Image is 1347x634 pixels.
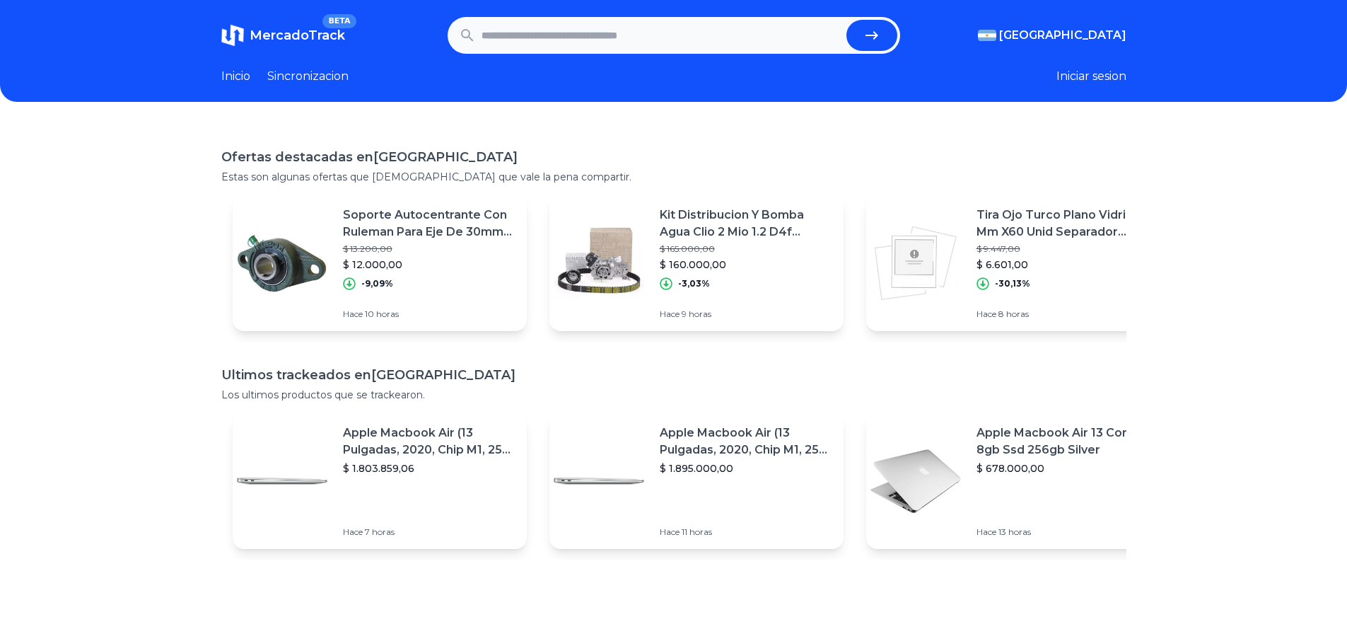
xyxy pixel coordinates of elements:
[267,68,349,85] a: Sincronizacion
[549,432,648,531] img: Featured image
[1056,68,1126,85] button: Iniciar sesion
[221,365,1126,385] h1: Ultimos trackeados en [GEOGRAPHIC_DATA]
[221,24,345,47] a: MercadoTrackBETA
[976,425,1149,459] p: Apple Macbook Air 13 Core I5 8gb Ssd 256gb Silver
[999,27,1126,44] span: [GEOGRAPHIC_DATA]
[660,425,832,459] p: Apple Macbook Air (13 Pulgadas, 2020, Chip M1, 256 Gb De Ssd, 8 Gb De Ram) - Plata
[660,461,832,475] p: $ 1.895.000,00
[343,425,515,459] p: Apple Macbook Air (13 Pulgadas, 2020, Chip M1, 256 Gb De Ssd, 8 Gb De Ram) - Plata
[660,243,832,255] p: $ 165.000,00
[978,30,996,41] img: Argentina
[995,278,1030,289] p: -30,13%
[322,14,356,28] span: BETA
[660,526,832,538] p: Hace 11 horas
[978,27,1126,44] button: [GEOGRAPHIC_DATA]
[866,413,1160,549] a: Featured imageApple Macbook Air 13 Core I5 8gb Ssd 256gb Silver$ 678.000,00Hace 13 horas
[976,243,1149,255] p: $ 9.447,00
[660,258,832,272] p: $ 160.000,00
[549,413,844,549] a: Featured imageApple Macbook Air (13 Pulgadas, 2020, Chip M1, 256 Gb De Ssd, 8 Gb De Ram) - Plata$...
[660,207,832,241] p: Kit Distribucion Y Bomba Agua Clio 2 Mio 1.2 D4f Original
[976,526,1149,538] p: Hace 13 horas
[549,214,648,313] img: Featured image
[250,28,345,43] span: MercadoTrack
[343,207,515,241] p: Soporte Autocentrante Con Ruleman Para Eje De 30mm Ucfl 206
[343,243,515,255] p: $ 13.200,00
[976,258,1149,272] p: $ 6.601,00
[976,207,1149,241] p: Tira Ojo Turco Plano Vidrio 6 Mm X60 Unid Separador Pasante
[221,68,250,85] a: Inicio
[343,309,515,320] p: Hace 10 horas
[976,309,1149,320] p: Hace 8 horas
[221,24,244,47] img: MercadoTrack
[343,258,515,272] p: $ 12.000,00
[233,432,332,531] img: Featured image
[549,195,844,331] a: Featured imageKit Distribucion Y Bomba Agua Clio 2 Mio 1.2 D4f Original$ 165.000,00$ 160.000,00-3...
[678,278,710,289] p: -3,03%
[221,170,1126,184] p: Estas son algunas ofertas que [DEMOGRAPHIC_DATA] que vale la pena compartir.
[660,309,832,320] p: Hace 9 horas
[361,278,393,289] p: -9,09%
[976,461,1149,475] p: $ 678.000,00
[343,461,515,475] p: $ 1.803.859,06
[233,195,527,331] a: Featured imageSoporte Autocentrante Con Ruleman Para Eje De 30mm Ucfl 206$ 13.200,00$ 12.000,00-9...
[866,432,965,531] img: Featured image
[866,214,965,313] img: Featured image
[343,526,515,538] p: Hace 7 horas
[221,147,1126,167] h1: Ofertas destacadas en [GEOGRAPHIC_DATA]
[866,195,1160,331] a: Featured imageTira Ojo Turco Plano Vidrio 6 Mm X60 Unid Separador Pasante$ 9.447,00$ 6.601,00-30,...
[233,413,527,549] a: Featured imageApple Macbook Air (13 Pulgadas, 2020, Chip M1, 256 Gb De Ssd, 8 Gb De Ram) - Plata$...
[233,214,332,313] img: Featured image
[221,388,1126,402] p: Los ultimos productos que se trackearon.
